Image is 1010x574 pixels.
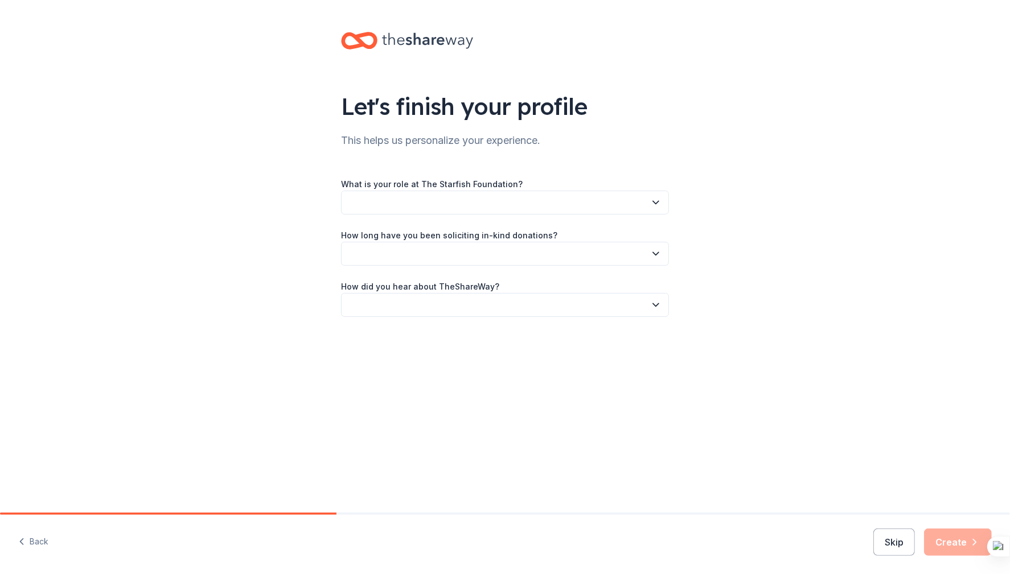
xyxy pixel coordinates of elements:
[341,90,669,122] div: Let's finish your profile
[341,230,557,241] label: How long have you been soliciting in-kind donations?
[341,179,523,190] label: What is your role at The Starfish Foundation?
[341,131,669,150] div: This helps us personalize your experience.
[341,281,499,292] label: How did you hear about TheShareWay?
[873,528,915,556] button: Skip
[18,530,48,554] button: Back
